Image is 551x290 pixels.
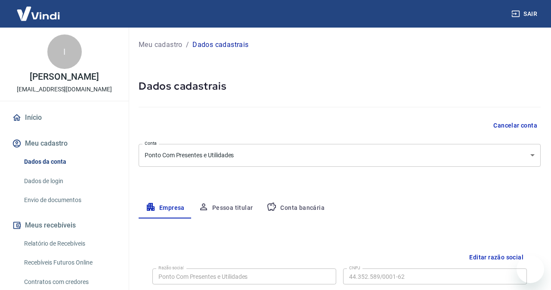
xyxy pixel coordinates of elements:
[10,216,118,235] button: Meus recebíveis
[21,172,118,190] a: Dados de login
[30,72,99,81] p: [PERSON_NAME]
[139,144,541,167] div: Ponto Com Presentes e Utilidades
[466,249,527,265] button: Editar razão social
[10,0,66,27] img: Vindi
[349,265,360,271] label: CNPJ
[17,85,112,94] p: [EMAIL_ADDRESS][DOMAIN_NAME]
[192,198,260,218] button: Pessoa titular
[21,254,118,271] a: Recebíveis Futuros Online
[139,79,541,93] h5: Dados cadastrais
[21,153,118,171] a: Dados da conta
[47,34,82,69] div: I
[139,198,192,218] button: Empresa
[139,40,183,50] a: Meu cadastro
[145,140,157,147] label: Conta
[10,134,118,153] button: Meu cadastro
[158,265,184,271] label: Razão social
[186,40,189,50] p: /
[21,191,118,209] a: Envio de documentos
[192,40,248,50] p: Dados cadastrais
[510,6,541,22] button: Sair
[260,198,331,218] button: Conta bancária
[517,256,544,283] iframe: Botão para abrir a janela de mensagens
[10,108,118,127] a: Início
[21,235,118,253] a: Relatório de Recebíveis
[490,118,541,134] button: Cancelar conta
